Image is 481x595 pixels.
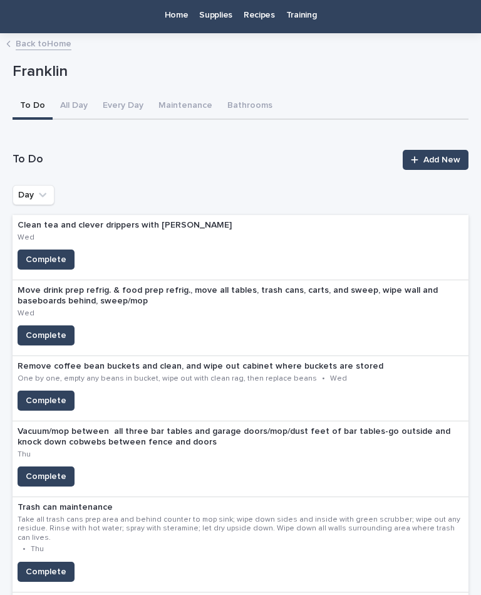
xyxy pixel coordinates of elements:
p: Thu [18,450,31,459]
button: Complete [18,250,75,270]
a: Move drink prep refrig. & food prep refrig., move all tables, trash cans, carts, and sweep, wipe ... [13,280,468,356]
span: Complete [26,566,66,578]
a: Remove coffee bean buckets and clean, and wipe out cabinet where buckets are storedOne by one, em... [13,356,468,421]
p: Take all trash cans prep area and behind counter to mop sink; wipe down sides and inside with gre... [18,515,463,542]
p: Remove coffee bean buckets and clean, and wipe out cabinet where buckets are stored [18,361,463,372]
button: Bathrooms [220,93,280,120]
p: Trash can maintenance [18,502,463,513]
button: Complete [18,562,75,582]
p: One by one, empty any beans in bucket, wipe out with clean rag, then replace beans [18,374,317,383]
p: Move drink prep refrig. & food prep refrig., move all tables, trash cans, carts, and sweep, wipe ... [18,285,463,307]
p: • [322,374,325,383]
p: Wed [18,233,34,242]
a: Add New [403,150,468,170]
p: • [23,545,26,554]
p: Franklin [13,63,463,81]
p: Thu [31,545,44,554]
button: Complete [18,466,75,487]
a: Clean tea and clever drippers with [PERSON_NAME]WedComplete [13,215,468,280]
button: Every Day [95,93,151,120]
button: Day [13,185,54,205]
a: Vacuum/mop between all three bar tables and garage doors/mop/dust feet of bar tables-go outside a... [13,421,468,497]
a: Back toHome [16,36,71,50]
button: Maintenance [151,93,220,120]
a: Trash can maintenanceTake all trash cans prep area and behind counter to mop sink; wipe down side... [13,497,468,592]
button: Complete [18,325,75,345]
button: To Do [13,93,53,120]
span: Complete [26,470,66,483]
span: Complete [26,253,66,266]
h1: To Do [13,152,395,167]
button: Complete [18,391,75,411]
button: All Day [53,93,95,120]
span: Complete [26,329,66,342]
span: Complete [26,394,66,407]
span: Add New [423,155,460,164]
p: Vacuum/mop between all three bar tables and garage doors/mop/dust feet of bar tables-go outside a... [18,426,463,448]
p: Wed [330,374,347,383]
p: Wed [18,309,34,318]
p: Clean tea and clever drippers with [PERSON_NAME] [18,220,249,231]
